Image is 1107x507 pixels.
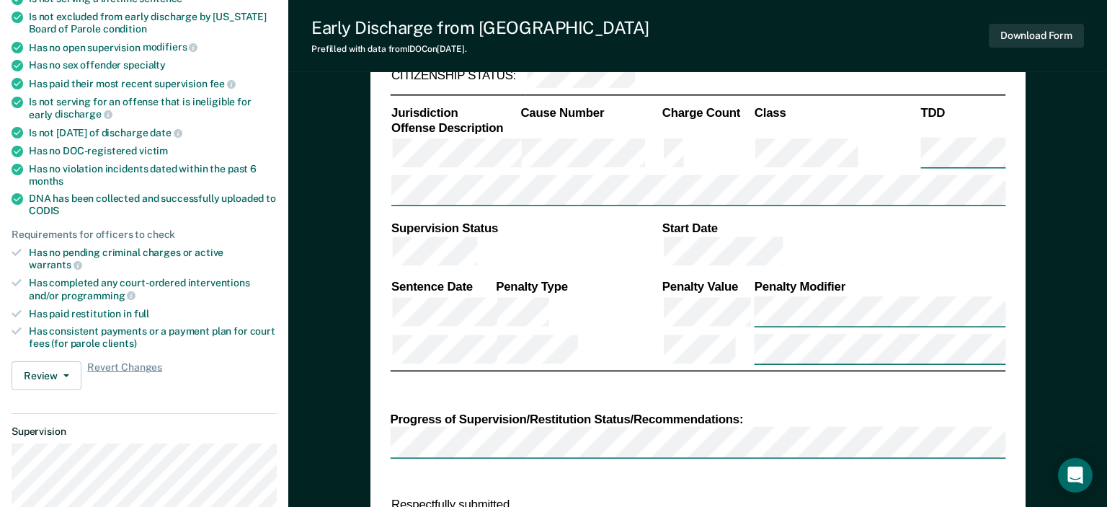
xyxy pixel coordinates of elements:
[753,105,920,120] th: Class
[29,163,277,188] div: Has no violation incidents dated within the past 6
[390,58,525,92] td: CITIZENSHIP STATUS:
[139,145,168,156] span: victim
[29,126,277,139] div: Is not [DATE] of discharge
[519,105,660,120] th: Cause Number
[55,108,112,120] span: discharge
[61,290,135,301] span: programming
[29,259,82,270] span: warrants
[753,279,1005,295] th: Penalty Modifier
[29,77,277,90] div: Has paid their most recent supervision
[311,44,649,54] div: Prefilled with data from IDOC on [DATE] .
[29,325,277,350] div: Has consistent payments or a payment plan for court fees (for parole
[390,105,519,120] th: Jurisdiction
[29,193,277,217] div: DNA has been collected and successfully uploaded to
[390,120,519,136] th: Offense Description
[143,41,198,53] span: modifiers
[123,59,166,71] span: specialty
[87,361,162,390] span: Revert Changes
[12,426,277,438] dt: Supervision
[12,229,277,241] div: Requirements for officers to check
[210,78,236,89] span: fee
[29,11,277,35] div: Is not excluded from early discharge by [US_STATE] Board of Parole
[989,24,1084,48] button: Download Form
[12,361,81,390] button: Review
[661,220,1005,236] th: Start Date
[390,279,494,295] th: Sentence Date
[134,308,149,319] span: full
[150,127,182,138] span: date
[1058,458,1093,493] div: Open Intercom Messenger
[29,145,277,157] div: Has no DOC-registered
[29,247,277,271] div: Has no pending criminal charges or active
[311,17,649,38] div: Early Discharge from [GEOGRAPHIC_DATA]
[390,411,1005,427] div: Progress of Supervision/Restitution Status/Recommendations:
[661,279,753,295] th: Penalty Value
[102,338,137,349] span: clients)
[29,308,277,320] div: Has paid restitution in
[661,105,753,120] th: Charge Count
[29,59,277,71] div: Has no sex offender
[29,205,59,216] span: CODIS
[390,220,661,236] th: Supervision Status
[29,96,277,120] div: Is not serving for an offense that is ineligible for early
[103,23,147,35] span: condition
[29,277,277,301] div: Has completed any court-ordered interventions and/or
[919,105,1005,120] th: TDD
[494,279,661,295] th: Penalty Type
[29,175,63,187] span: months
[29,41,277,54] div: Has no open supervision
